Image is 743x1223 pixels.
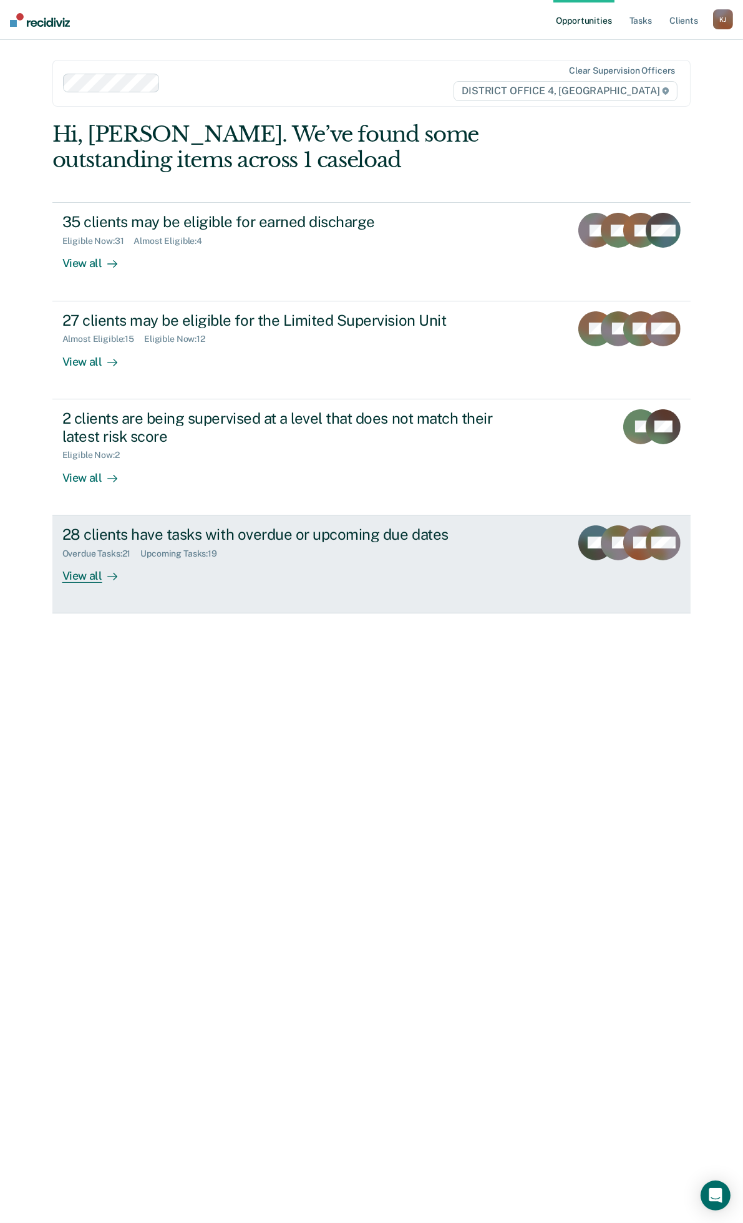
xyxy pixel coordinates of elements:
div: Clear supervision officers [569,66,675,76]
div: 35 clients may be eligible for earned discharge [62,213,500,231]
a: 2 clients are being supervised at a level that does not match their latest risk scoreEligible Now... [52,399,691,515]
div: Eligible Now : 31 [62,236,134,246]
div: Eligible Now : 2 [62,450,130,460]
div: Overdue Tasks : 21 [62,548,141,559]
div: View all [62,246,132,271]
div: Almost Eligible : 4 [134,236,212,246]
div: Open Intercom Messenger [701,1181,731,1211]
div: Eligible Now : 12 [144,334,215,344]
img: Recidiviz [10,13,70,27]
button: KJ [713,9,733,29]
div: Upcoming Tasks : 19 [140,548,227,559]
div: View all [62,460,132,485]
a: 28 clients have tasks with overdue or upcoming due datesOverdue Tasks:21Upcoming Tasks:19View all [52,515,691,613]
a: 35 clients may be eligible for earned dischargeEligible Now:31Almost Eligible:4View all [52,202,691,301]
div: 28 clients have tasks with overdue or upcoming due dates [62,525,500,543]
div: Hi, [PERSON_NAME]. We’ve found some outstanding items across 1 caseload [52,122,563,173]
div: 27 clients may be eligible for the Limited Supervision Unit [62,311,500,329]
div: Almost Eligible : 15 [62,334,145,344]
span: DISTRICT OFFICE 4, [GEOGRAPHIC_DATA] [454,81,677,101]
div: View all [62,344,132,369]
a: 27 clients may be eligible for the Limited Supervision UnitAlmost Eligible:15Eligible Now:12View all [52,301,691,399]
div: K J [713,9,733,29]
div: View all [62,558,132,583]
div: 2 clients are being supervised at a level that does not match their latest risk score [62,409,500,446]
